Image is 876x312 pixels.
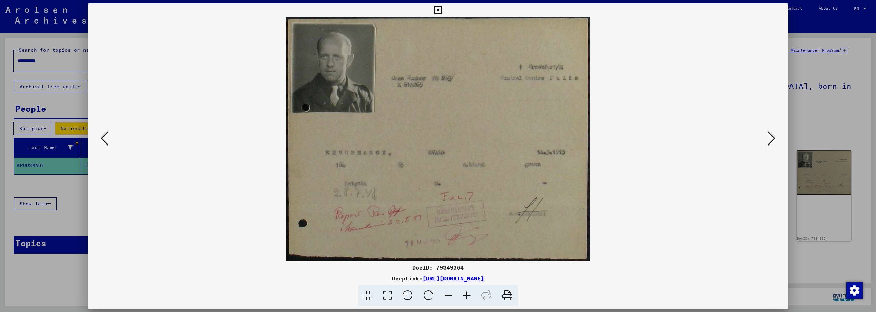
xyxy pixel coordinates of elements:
img: 001.jpg [111,17,765,261]
div: Change consent [846,282,862,298]
img: Change consent [846,282,863,299]
a: [URL][DOMAIN_NAME] [423,275,484,282]
div: DeepLink: [88,274,788,283]
div: DocID: 79349364 [88,263,788,272]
